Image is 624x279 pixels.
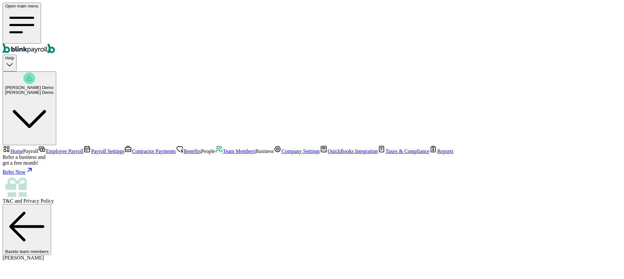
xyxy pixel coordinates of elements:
[3,255,621,261] div: [PERSON_NAME]
[3,3,41,44] button: Open main menu
[429,148,453,154] a: Reports
[437,148,453,154] span: Reports
[184,148,201,154] span: Benefits
[3,154,621,166] div: Refer a business and get a free month!
[223,148,255,154] span: Team Members
[176,148,201,154] a: Benefits
[5,56,14,60] span: Help
[38,148,83,154] a: Employee Payroll
[23,148,38,154] span: Payroll
[3,204,51,255] button: Backto team members
[3,71,56,145] button: [PERSON_NAME] Demo[PERSON_NAME] Demo
[516,209,624,279] iframe: Chat Widget
[215,148,255,154] a: Team Members
[281,148,320,154] span: Company Settings
[3,198,54,204] span: and
[91,148,124,154] span: Payroll Settings
[3,148,23,154] a: Home
[46,148,83,154] span: Employee Payroll
[3,198,13,204] span: T&C
[83,148,124,154] a: Payroll Settings
[378,148,429,154] a: Taxes & Compliance
[255,148,274,154] span: Business
[15,249,49,254] span: to team members
[385,148,429,154] span: Taxes & Compliance
[3,166,621,175] a: Refer Now
[328,148,378,154] span: QuickBooks Integration
[23,198,54,204] span: Privacy Policy
[5,4,38,8] span: Open main menu
[3,55,17,71] button: Help
[320,148,378,154] a: QuickBooks Integration
[10,148,23,154] span: Home
[3,145,621,204] nav: Sidebar
[5,85,54,90] span: [PERSON_NAME] Demo
[274,148,320,154] a: Company Settings
[201,148,215,154] span: People
[124,148,176,154] a: Contractor Payments
[3,3,621,55] nav: Global
[5,90,54,95] div: [PERSON_NAME] Demo
[132,148,176,154] span: Contractor Payments
[5,249,48,254] span: Back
